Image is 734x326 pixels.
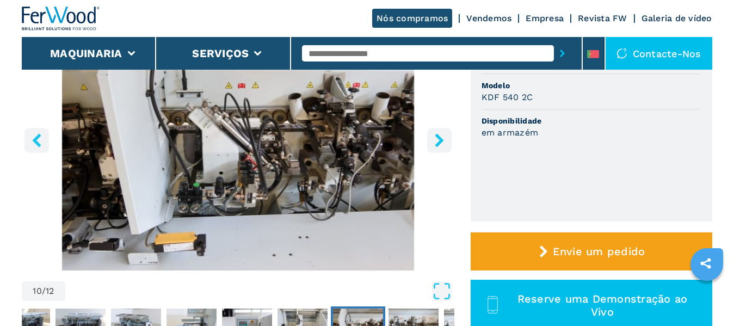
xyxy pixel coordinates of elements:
[46,287,54,296] span: 12
[466,13,511,23] a: Vendemos
[372,9,452,28] a: Nós compramos
[578,13,627,23] a: Revista FW
[68,281,452,301] button: Open Fullscreen
[482,126,539,139] h3: em armazém
[692,250,719,277] a: sharethis
[22,7,454,270] img: Máquina De Colar Bordos Simples BRANDT KDF 540 2C
[526,13,564,23] a: Empresa
[482,91,533,103] h3: KDF 540 2C
[50,47,122,60] button: Maquinaria
[24,128,49,152] button: left-button
[22,7,100,30] img: Ferwood
[616,48,627,59] img: Contacte-nos
[482,80,701,91] span: Modelo
[688,277,726,318] iframe: Chat
[42,287,46,296] span: /
[471,232,712,270] button: Envie um pedido
[505,292,699,318] span: Reserve uma Demonstração ao Vivo
[33,287,42,296] span: 10
[427,128,452,152] button: right-button
[642,13,712,23] a: Galeria de vídeo
[482,115,701,126] span: Disponibilidade
[22,7,454,270] div: Go to Slide 10
[553,245,645,258] span: Envie um pedido
[554,41,571,66] button: submit-button
[192,47,249,60] button: Serviços
[606,37,712,70] div: Contacte-nos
